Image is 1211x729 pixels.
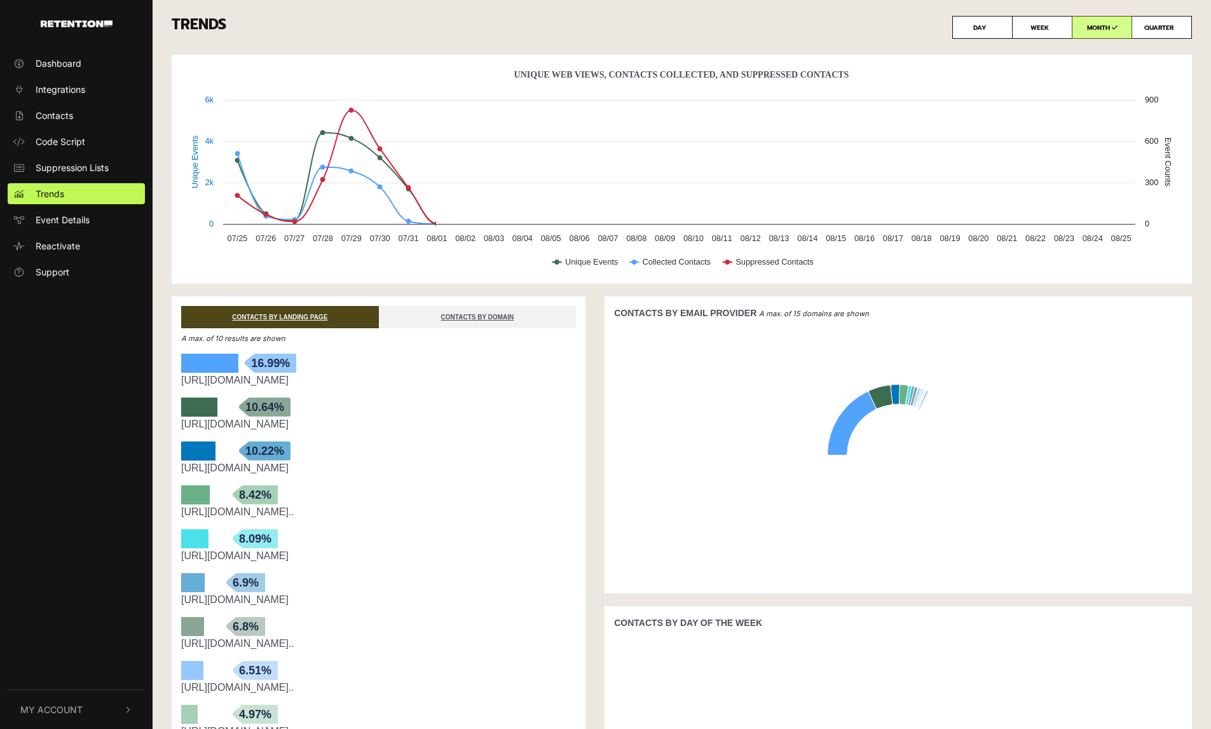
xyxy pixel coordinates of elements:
text: Unique Events [190,135,200,188]
text: 07/27 [284,233,304,243]
div: https://patriotgolf.com/promos/2025-patriot-golf-cart-bag/ [181,461,576,476]
text: 08/20 [968,233,989,243]
label: MONTH [1072,16,1132,39]
a: [URL][DOMAIN_NAME] [181,462,289,473]
button: My Account [8,690,145,729]
a: Event Details [8,209,145,230]
text: 08/07 [598,233,618,243]
span: My Account [20,703,83,716]
text: 08/18 [912,233,932,243]
text: 07/25 [227,233,247,243]
text: 08/23 [1054,233,1074,243]
text: 2k [205,177,214,187]
span: 6.9% [226,573,265,592]
text: 08/05 [541,233,561,243]
div: https://patriotgolf.com/opens/pg-email.php [181,592,576,607]
a: CONTACTS BY LANDING PAGE [181,306,379,328]
text: 08/10 [683,233,704,243]
span: Suppression Lists [36,161,109,174]
a: [URL][DOMAIN_NAME] [181,375,289,385]
span: 10.22% [239,441,291,461]
span: Trends [36,187,64,200]
span: 6.51% [233,661,278,680]
text: 07/29 [341,233,362,243]
a: [URL][DOMAIN_NAME] [181,419,289,429]
label: DAY [952,16,1013,39]
text: 0 [1145,219,1149,228]
em: A max. of 15 domains are shown [759,309,869,318]
text: 07/26 [256,233,276,243]
text: 08/13 [769,233,789,243]
a: Contacts [8,105,145,126]
text: 0 [209,219,214,228]
text: 300 [1145,177,1158,187]
a: Trends [8,183,145,204]
a: [URL][DOMAIN_NAME] [181,594,289,605]
text: 08/11 [712,233,732,243]
h3: TRENDS [172,16,1192,39]
a: [URL][DOMAIN_NAME].. [181,638,294,649]
a: Dashboard [8,53,145,74]
div: https://patriotgolf.com/promos/delta-force-cart-bag/ [181,417,576,432]
a: Reactivate [8,235,145,256]
span: Support [36,265,69,279]
a: [URL][DOMAIN_NAME].. [181,682,294,693]
text: 08/12 [741,233,761,243]
span: Code Script [36,135,85,148]
span: 10.64% [239,398,291,417]
text: Unique Web Views, Contacts Collected, And Suppressed Contacts [514,70,849,80]
span: Dashboard [36,57,81,70]
span: 16.99% [245,354,296,373]
text: 08/15 [826,233,846,243]
text: Unique Events [565,257,618,267]
a: Integrations [8,79,145,100]
text: 08/04 [512,233,533,243]
strong: CONTACTS BY EMAIL PROVIDER [614,308,756,318]
div: https://patriotgolf.com/promos/2-dozen-tbg-golf-ball-ms/ [181,373,576,388]
span: Reactivate [36,239,80,253]
a: [URL][DOMAIN_NAME].. [181,506,294,517]
text: 600 [1145,136,1158,146]
text: Event Counts [1163,137,1173,186]
text: 07/30 [370,233,390,243]
a: Suppression Lists [8,157,145,178]
text: 900 [1145,95,1158,104]
span: 6.8% [226,617,265,636]
strong: CONTACTS BY DAY OF THE WEEK [614,618,762,628]
text: 08/17 [883,233,903,243]
span: Event Details [36,213,90,226]
text: 07/28 [313,233,333,243]
div: https://patriotgolf.com/promos/armory-golf-driver-and-wood-promo/ [181,680,576,695]
text: 08/25 [1111,233,1132,243]
text: 08/08 [626,233,647,243]
text: 08/09 [655,233,675,243]
text: Suppressed Contacts [735,257,813,267]
text: 08/03 [484,233,504,243]
text: 08/01 [427,233,447,243]
a: Code Script [8,131,145,152]
text: 08/21 [997,233,1017,243]
span: 4.97% [233,705,278,724]
text: 08/19 [940,233,961,243]
a: CONTACTS BY DOMAIN [379,306,577,328]
span: 8.09% [233,529,278,548]
text: 08/22 [1025,233,1046,243]
text: Collected Contacts [643,257,711,267]
div: https://patriotgolf.com/promos/f15-eagle-wedge-set/ [181,548,576,564]
a: Support [8,261,145,282]
a: [URL][DOMAIN_NAME] [181,550,289,561]
span: 8.42% [233,485,278,504]
label: QUARTER [1132,16,1192,39]
svg: Unique Web Views, Contacts Collected, And Suppressed Contacts [181,64,1182,281]
div: https://patriotgolf.com/promos/short-game-package-custom-built-wedge-and-putter/ [181,636,576,651]
span: Integrations [36,83,85,96]
text: 08/24 [1083,233,1103,243]
text: 07/31 [398,233,418,243]
img: Retention.com [41,20,113,27]
text: 4k [205,136,214,146]
div: https://patriotgolf.com/product/patriot-golf-4th-annual-charity-golf-tournament-benefiting-the-r-... [181,504,576,520]
text: 08/02 [455,233,476,243]
em: A max. of 10 results are shown [181,334,285,343]
text: 08/14 [797,233,818,243]
span: Contacts [36,109,73,122]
